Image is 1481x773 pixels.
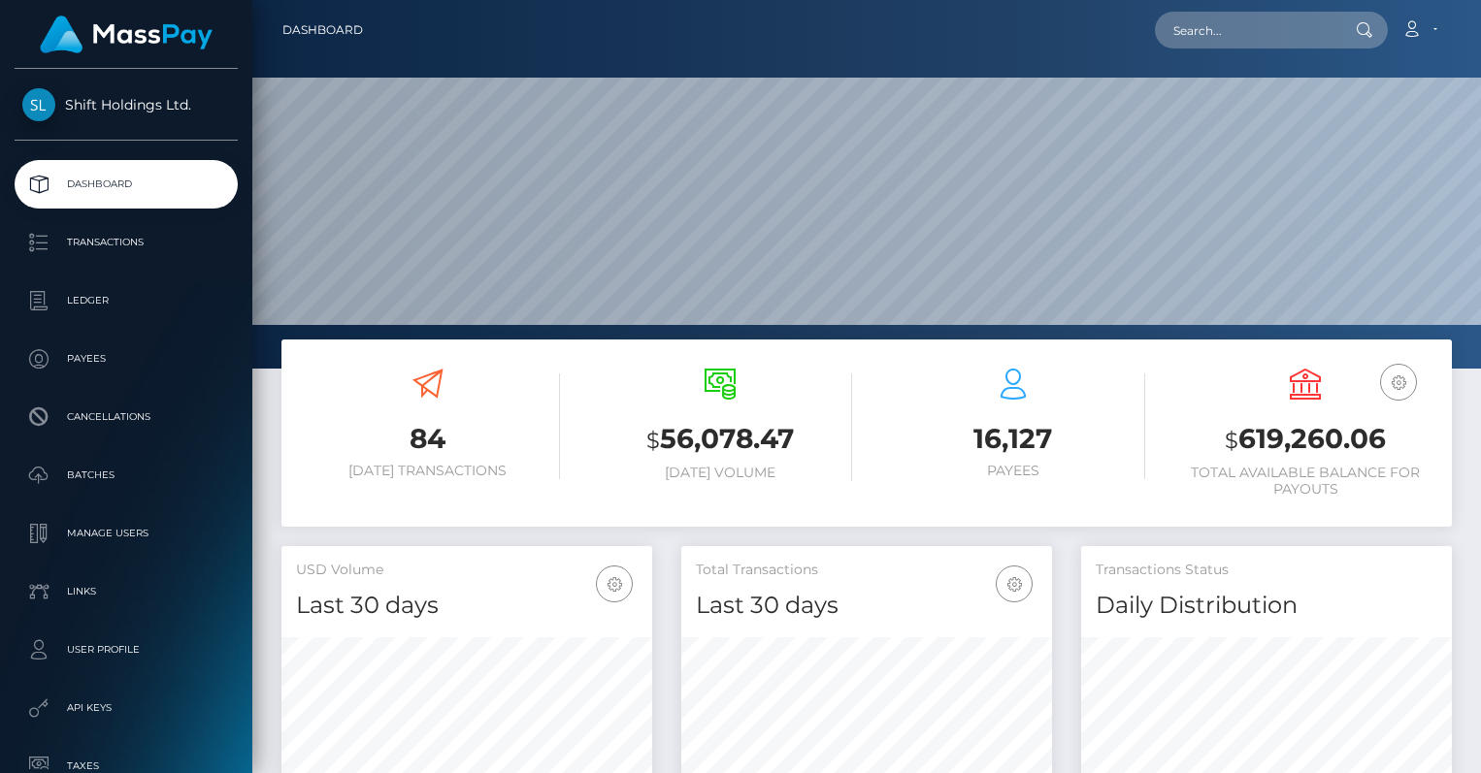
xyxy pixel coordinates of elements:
p: Ledger [22,286,230,315]
h3: 84 [296,420,560,458]
img: Shift Holdings Ltd. [22,88,55,121]
small: $ [1225,427,1238,454]
p: Dashboard [22,170,230,199]
a: Payees [15,335,238,383]
h3: 619,260.06 [1174,420,1438,460]
a: Manage Users [15,509,238,558]
img: MassPay Logo [40,16,213,53]
h6: Total Available Balance for Payouts [1174,465,1438,498]
p: Manage Users [22,519,230,548]
a: User Profile [15,626,238,674]
small: $ [646,427,660,454]
h5: Transactions Status [1096,561,1437,580]
p: User Profile [22,635,230,664]
p: API Keys [22,693,230,723]
h5: Total Transactions [696,561,1037,580]
a: Cancellations [15,393,238,441]
input: Search... [1155,12,1337,48]
h3: 16,127 [881,420,1145,458]
h5: USD Volume [296,561,638,580]
h6: [DATE] Volume [589,465,853,481]
h3: 56,078.47 [589,420,853,460]
a: Batches [15,451,238,499]
a: Ledger [15,276,238,325]
h6: [DATE] Transactions [296,463,560,479]
p: Cancellations [22,403,230,432]
h4: Last 30 days [296,589,638,623]
a: Links [15,567,238,616]
span: Shift Holdings Ltd. [15,96,238,113]
h4: Daily Distribution [1096,589,1437,623]
a: Dashboard [15,160,238,209]
a: Dashboard [282,10,363,50]
p: Batches [22,461,230,490]
h4: Last 30 days [696,589,1037,623]
p: Payees [22,344,230,373]
p: Links [22,577,230,606]
a: Transactions [15,218,238,267]
h6: Payees [881,463,1145,479]
a: API Keys [15,684,238,732]
p: Transactions [22,228,230,257]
